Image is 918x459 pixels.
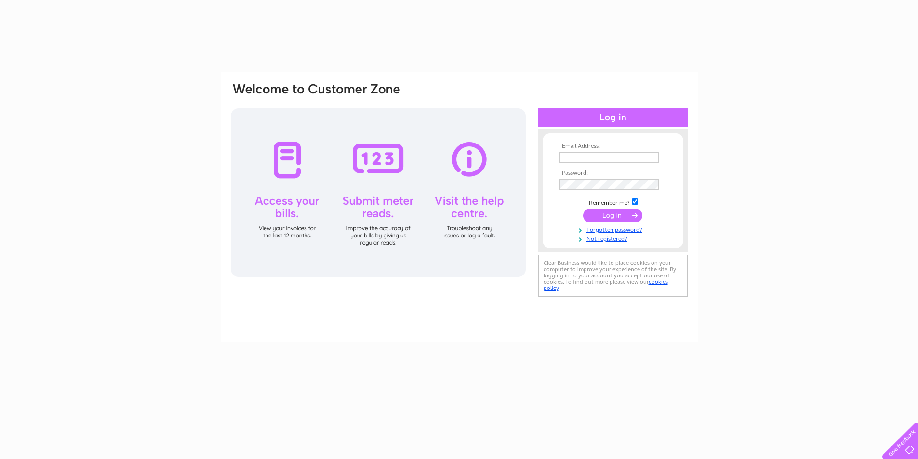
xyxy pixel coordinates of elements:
[583,209,642,222] input: Submit
[559,234,669,243] a: Not registered?
[559,224,669,234] a: Forgotten password?
[557,197,669,207] td: Remember me?
[557,170,669,177] th: Password:
[538,255,688,297] div: Clear Business would like to place cookies on your computer to improve your experience of the sit...
[557,143,669,150] th: Email Address:
[544,278,668,291] a: cookies policy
